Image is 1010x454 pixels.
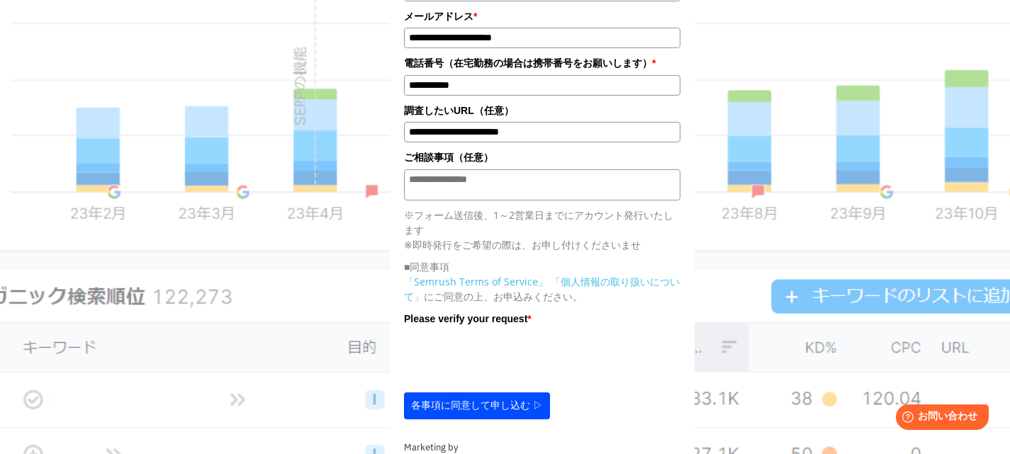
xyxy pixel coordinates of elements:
label: ご相談事項（任意） [404,149,680,165]
button: 各事項に同意して申し込む ▷ [404,392,550,419]
a: 「個人情報の取り扱いについて」 [404,275,680,303]
p: ※フォーム送信後、1～2営業日までにアカウント発行いたします ※即時発行をご希望の際は、お申し付けくださいませ [404,208,680,252]
label: メールアドレス [404,8,680,24]
a: 「Semrush Terms of Service」 [404,275,548,288]
p: にご同意の上、お申込みください。 [404,274,680,304]
label: Please verify your request [404,311,680,327]
label: 調査したいURL（任意） [404,103,680,118]
iframe: reCAPTCHA [404,330,619,385]
p: ■同意事項 [404,259,680,274]
iframe: Help widget launcher [884,399,994,438]
label: 電話番号（在宅勤務の場合は携帯番号をお願いします） [404,55,680,71]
